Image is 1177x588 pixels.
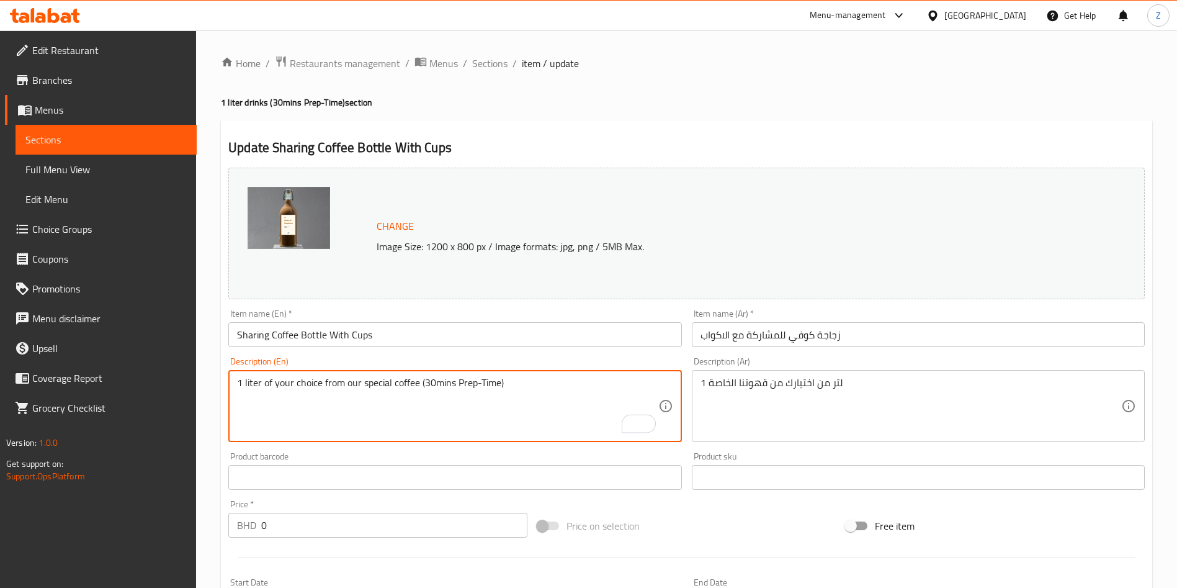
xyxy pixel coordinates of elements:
[32,371,187,386] span: Coverage Report
[5,333,197,363] a: Upsell
[810,8,886,23] div: Menu-management
[5,304,197,333] a: Menu disclaimer
[290,56,400,71] span: Restaurants management
[32,341,187,356] span: Upsell
[32,43,187,58] span: Edit Restaurant
[221,55,1152,71] nav: breadcrumb
[32,73,187,88] span: Branches
[228,465,681,490] input: Please enter product barcode
[5,35,197,65] a: Edit Restaurant
[221,96,1152,109] h4: 1 liter drinks (30mins Prep-Time) section
[405,56,409,71] li: /
[32,251,187,266] span: Coupons
[377,217,414,235] span: Change
[261,513,527,538] input: Please enter price
[512,56,517,71] li: /
[429,56,458,71] span: Menus
[248,187,330,249] img: mmw_638924134395884281
[16,125,197,155] a: Sections
[5,274,197,304] a: Promotions
[1156,9,1161,22] span: Z
[414,55,458,71] a: Menus
[944,9,1026,22] div: [GEOGRAPHIC_DATA]
[228,138,1145,157] h2: Update Sharing Coffee Bottle With Cups
[472,56,508,71] a: Sections
[25,132,187,147] span: Sections
[875,518,915,533] span: Free item
[700,377,1121,436] textarea: 1 لتر من اختيارك من قهوتنا الخاصة
[237,518,256,533] p: BHD
[566,518,640,533] span: Price on selection
[6,456,63,472] span: Get support on:
[25,162,187,177] span: Full Menu View
[5,65,197,95] a: Branches
[266,56,270,71] li: /
[522,56,579,71] span: item / update
[5,393,197,423] a: Grocery Checklist
[5,363,197,393] a: Coverage Report
[32,311,187,326] span: Menu disclaimer
[372,239,1030,254] p: Image Size: 1200 x 800 px / Image formats: jpg, png / 5MB Max.
[221,56,261,71] a: Home
[372,214,419,239] button: Change
[275,55,400,71] a: Restaurants management
[35,102,187,117] span: Menus
[38,435,58,451] span: 1.0.0
[5,244,197,274] a: Coupons
[692,465,1145,490] input: Please enter product sku
[5,214,197,244] a: Choice Groups
[237,377,658,436] textarea: To enrich screen reader interactions, please activate Accessibility in Grammarly extension settings
[32,281,187,296] span: Promotions
[25,192,187,207] span: Edit Menu
[6,468,85,484] a: Support.OpsPlatform
[692,322,1145,347] input: Enter name Ar
[32,400,187,415] span: Grocery Checklist
[32,222,187,237] span: Choice Groups
[6,435,37,451] span: Version:
[5,95,197,125] a: Menus
[463,56,467,71] li: /
[228,322,681,347] input: Enter name En
[16,184,197,214] a: Edit Menu
[16,155,197,184] a: Full Menu View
